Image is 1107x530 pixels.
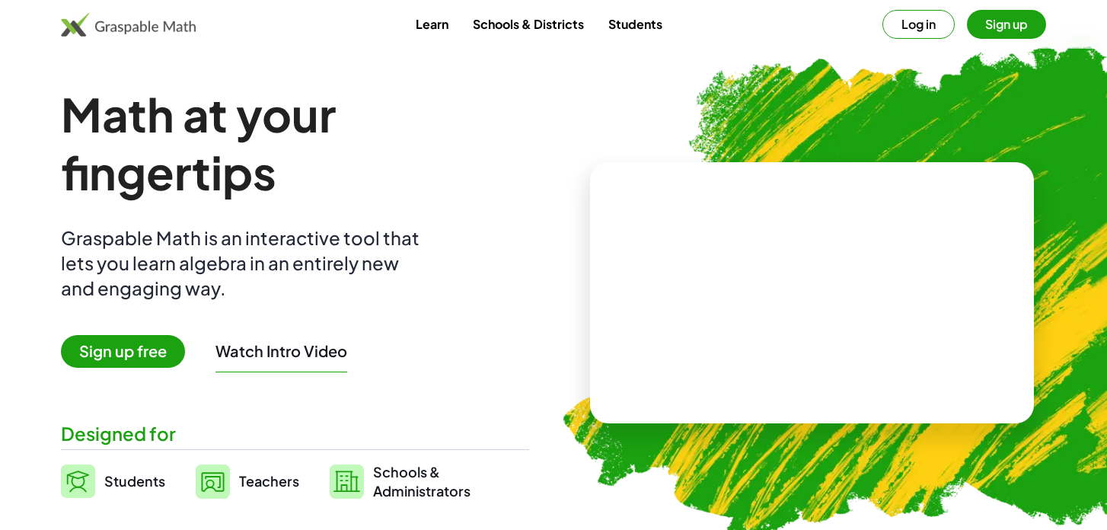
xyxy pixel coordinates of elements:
span: Teachers [239,472,299,490]
a: Teachers [196,462,299,500]
a: Schools &Administrators [330,462,471,500]
a: Schools & Districts [461,10,596,38]
button: Watch Intro Video [215,341,347,361]
a: Students [61,462,165,500]
button: Sign up [967,10,1046,39]
video: What is this? This is dynamic math notation. Dynamic math notation plays a central role in how Gr... [698,236,927,350]
span: Sign up free [61,335,185,368]
img: svg%3e [330,465,364,499]
img: svg%3e [196,465,230,499]
div: Graspable Math is an interactive tool that lets you learn algebra in an entirely new and engaging... [61,225,426,301]
a: Students [596,10,675,38]
img: svg%3e [61,465,95,498]
a: Learn [404,10,461,38]
span: Schools & Administrators [373,462,471,500]
h1: Math at your fingertips [61,85,529,201]
button: Log in [882,10,955,39]
div: Designed for [61,421,529,446]
span: Students [104,472,165,490]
